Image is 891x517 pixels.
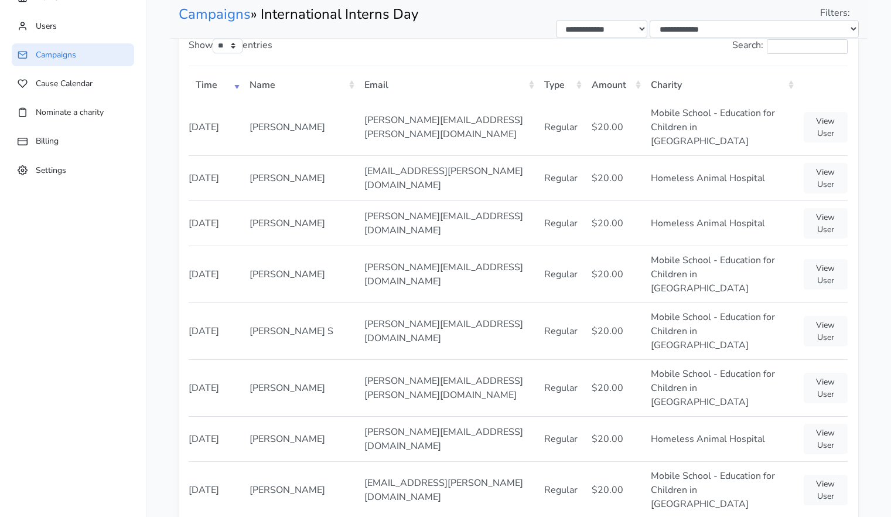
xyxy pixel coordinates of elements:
[12,15,134,38] a: Users
[36,164,66,175] span: Settings
[644,69,796,99] th: Charity: activate to sort column ascending
[36,135,59,147] span: Billing
[12,159,134,182] a: Settings
[179,5,251,23] a: Campaigns
[243,246,357,302] td: [PERSON_NAME]
[537,155,585,200] td: Regular
[804,112,848,142] a: View User
[357,69,537,99] th: Email: activate to sort column ascending
[804,316,848,346] a: View User
[537,359,585,416] td: Regular
[243,416,357,461] td: [PERSON_NAME]
[189,69,243,99] th: Time: activate to sort column ascending
[243,200,357,246] td: [PERSON_NAME]
[585,359,644,416] td: $20.00
[585,246,644,302] td: $20.00
[357,246,537,302] td: [PERSON_NAME][EMAIL_ADDRESS][DOMAIN_NAME]
[243,302,357,359] td: [PERSON_NAME] S
[804,163,848,193] a: View User
[644,246,796,302] td: Mobile School - Education for Children in [GEOGRAPHIC_DATA]
[585,99,644,155] td: $20.00
[189,155,243,200] td: [DATE]
[357,155,537,200] td: [EMAIL_ADDRESS][PERSON_NAME][DOMAIN_NAME]
[12,130,134,152] a: Billing
[12,101,134,124] a: Nominate a charity
[213,39,243,53] select: Showentries
[644,302,796,359] td: Mobile School - Education for Children in [GEOGRAPHIC_DATA]
[357,359,537,416] td: [PERSON_NAME][EMAIL_ADDRESS][PERSON_NAME][DOMAIN_NAME]
[537,69,585,99] th: Type: activate to sort column ascending
[36,107,104,118] span: Nominate a charity
[644,155,796,200] td: Homeless Animal Hospital
[189,302,243,359] td: [DATE]
[732,38,848,54] label: Search:
[36,78,93,89] span: Cause Calendar
[820,6,850,20] span: Filters:
[537,246,585,302] td: Regular
[585,155,644,200] td: $20.00
[537,302,585,359] td: Regular
[36,49,76,60] span: Campaigns
[585,200,644,246] td: $20.00
[537,416,585,461] td: Regular
[36,21,57,32] span: Users
[804,424,848,454] a: View User
[585,302,644,359] td: $20.00
[243,69,357,99] th: Name: activate to sort column ascending
[12,43,134,66] a: Campaigns
[804,208,848,239] a: View User
[585,69,644,99] th: Amount: activate to sort column ascending
[585,416,644,461] td: $20.00
[644,200,796,246] td: Homeless Animal Hospital
[243,359,357,416] td: [PERSON_NAME]
[179,6,510,23] h1: » International Interns Day
[189,38,272,53] label: Show entries
[644,416,796,461] td: Homeless Animal Hospital
[189,200,243,246] td: [DATE]
[804,475,848,505] a: View User
[357,416,537,461] td: [PERSON_NAME][EMAIL_ADDRESS][DOMAIN_NAME]
[537,200,585,246] td: Regular
[537,99,585,155] td: Regular
[189,246,243,302] td: [DATE]
[357,200,537,246] td: [PERSON_NAME][EMAIL_ADDRESS][DOMAIN_NAME]
[644,359,796,416] td: Mobile School - Education for Children in [GEOGRAPHIC_DATA]
[243,155,357,200] td: [PERSON_NAME]
[804,259,848,290] a: View User
[767,39,848,54] input: Search:
[243,99,357,155] td: [PERSON_NAME]
[189,99,243,155] td: [DATE]
[189,359,243,416] td: [DATE]
[189,416,243,461] td: [DATE]
[804,373,848,403] a: View User
[357,99,537,155] td: [PERSON_NAME][EMAIL_ADDRESS][PERSON_NAME][DOMAIN_NAME]
[644,99,796,155] td: Mobile School - Education for Children in [GEOGRAPHIC_DATA]
[357,302,537,359] td: [PERSON_NAME][EMAIL_ADDRESS][DOMAIN_NAME]
[12,72,134,95] a: Cause Calendar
